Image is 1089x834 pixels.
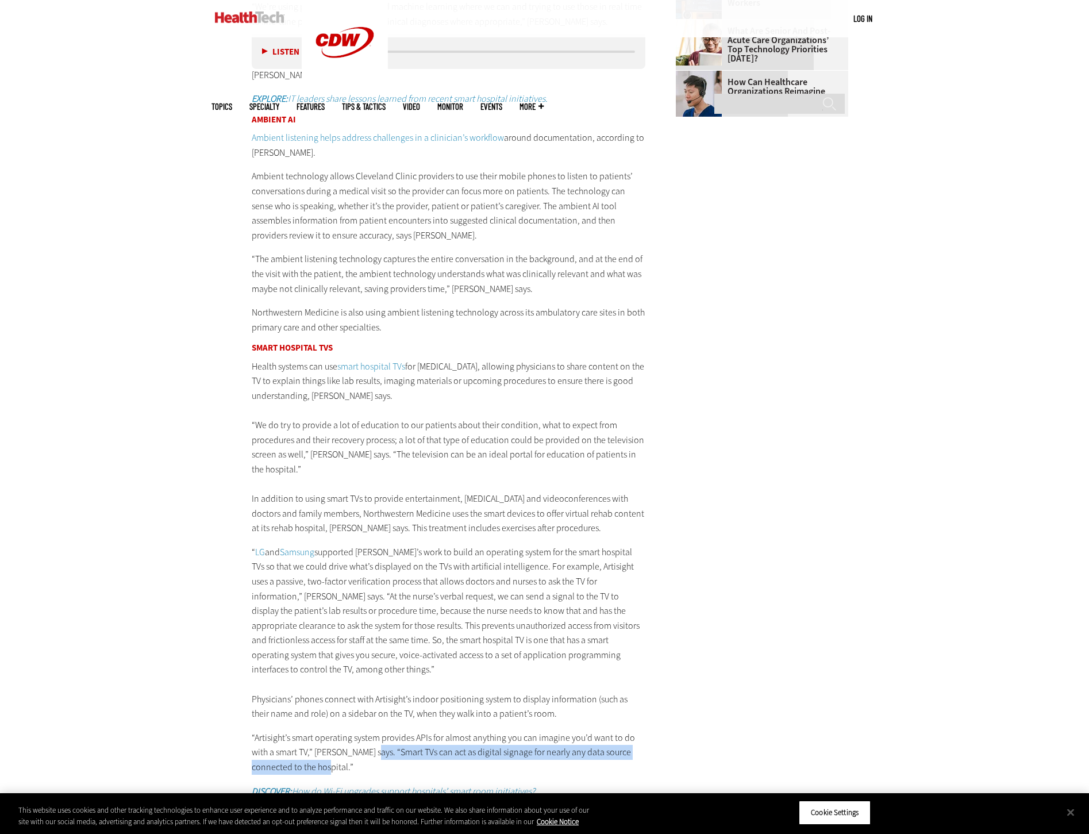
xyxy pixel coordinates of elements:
a: CDW [302,76,388,88]
h3: Smart Hospital TVs [252,344,646,352]
img: Healthcare contact center [676,71,722,117]
p: “Artisight’s smart operating system provides APIs for almost anything you can imagine you’d want ... [252,731,646,775]
img: Home [215,11,284,23]
span: Specialty [249,102,279,111]
p: “The ambient listening technology captures the entire conversation in the background, and at the ... [252,252,646,296]
p: Northwestern Medicine is also using ambient listening technology across its ambulatory care sites... [252,305,646,335]
p: around documentation, according to [PERSON_NAME]. [252,130,646,160]
p: Ambient technology allows Cleveland Clinic providers to use their mobile phones to listen to pati... [252,169,646,243]
button: Cookie Settings [799,801,871,825]
a: LG [255,546,265,558]
div: User menu [853,13,872,25]
a: Tips & Tactics [342,102,386,111]
p: Health systems can use for [MEDICAL_DATA], allowing physicians to share content on the TV to expl... [252,359,646,536]
a: Video [403,102,420,111]
a: Log in [853,13,872,24]
a: Features [297,102,325,111]
a: smart hospital TVs [337,360,405,372]
a: More information about your privacy [537,817,579,827]
a: DISCOVER:How do Wi-Fi upgrades support hospitals’ smart room initiatives? [252,785,535,797]
strong: DISCOVER: [252,785,292,797]
a: Events [480,102,502,111]
p: “ and supported [PERSON_NAME]’s work to build an operating system for the smart hospital TVs so t... [252,545,646,721]
a: Ambient listening helps address challenges in a clinician’s workflow [252,132,504,144]
a: Samsung [280,546,314,558]
span: Topics [211,102,232,111]
a: MonITor [437,102,463,111]
em: How do Wi-Fi upgrades support hospitals’ smart room initiatives? [252,785,535,797]
button: Close [1058,800,1083,825]
span: More [520,102,544,111]
div: This website uses cookies and other tracking technologies to enhance user experience and to analy... [18,805,599,827]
